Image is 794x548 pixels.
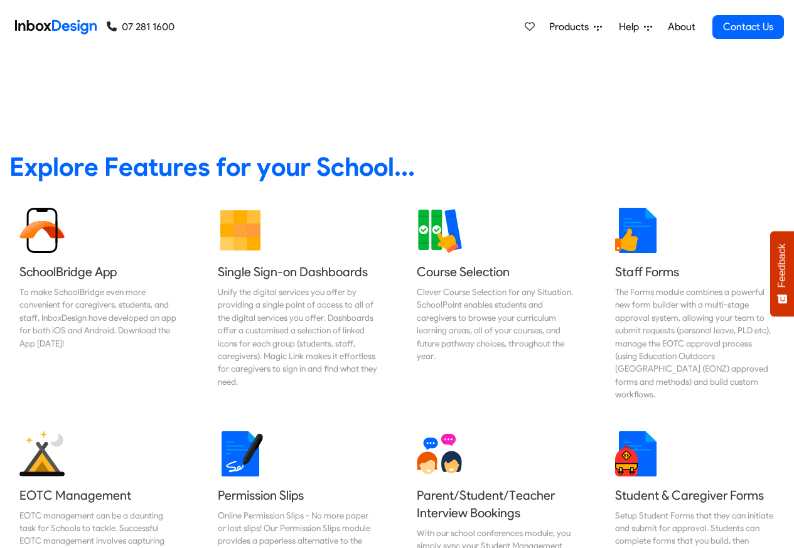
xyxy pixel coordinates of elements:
div: Unify the digital services you offer by providing a single point of access to all of the digital ... [218,286,377,388]
div: The Forms module combines a powerful new form builder with a multi-stage approval system, allowin... [615,286,775,401]
img: 2022_01_13_icon_conversation.svg [417,431,462,476]
h5: Single Sign-on Dashboards [218,263,377,281]
h5: Permission Slips [218,486,377,504]
heading: Explore Features for your School... [9,151,785,183]
a: Staff Forms The Forms module combines a powerful new form builder with a multi-stage approval sys... [605,198,785,411]
h5: Student & Caregiver Forms [615,486,775,504]
a: Course Selection Clever Course Selection for any Situation. SchoolPoint enables students and care... [407,198,586,411]
a: 07 281 1600 [107,19,174,35]
a: Single Sign-on Dashboards Unify the digital services you offer by providing a single point of acc... [208,198,387,411]
button: Feedback - Show survey [770,231,794,316]
img: 2022_01_13_icon_sb_app.svg [19,208,65,253]
h5: Parent/Student/Teacher Interview Bookings [417,486,576,522]
span: Feedback [776,244,788,287]
img: 2022_01_13_icon_course_selection.svg [417,208,462,253]
a: Contact Us [712,15,784,39]
img: 2022_01_25_icon_eonz.svg [19,431,65,476]
h5: SchoolBridge App [19,263,179,281]
h5: EOTC Management [19,486,179,504]
span: Products [549,19,594,35]
img: 2022_01_13_icon_student_form.svg [615,431,660,476]
div: To make SchoolBridge even more convenient for caregivers, students, and staff, InboxDesign have d... [19,286,179,350]
img: 2022_01_13_icon_grid.svg [218,208,263,253]
div: Clever Course Selection for any Situation. SchoolPoint enables students and caregivers to browse ... [417,286,576,362]
img: 2022_01_13_icon_thumbsup.svg [615,208,660,253]
a: Help [614,14,657,40]
a: Products [544,14,607,40]
img: 2022_01_18_icon_signature.svg [218,431,263,476]
h5: Course Selection [417,263,576,281]
h5: Staff Forms [615,263,775,281]
a: SchoolBridge App To make SchoolBridge even more convenient for caregivers, students, and staff, I... [9,198,189,411]
span: Help [619,19,644,35]
a: About [664,14,699,40]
